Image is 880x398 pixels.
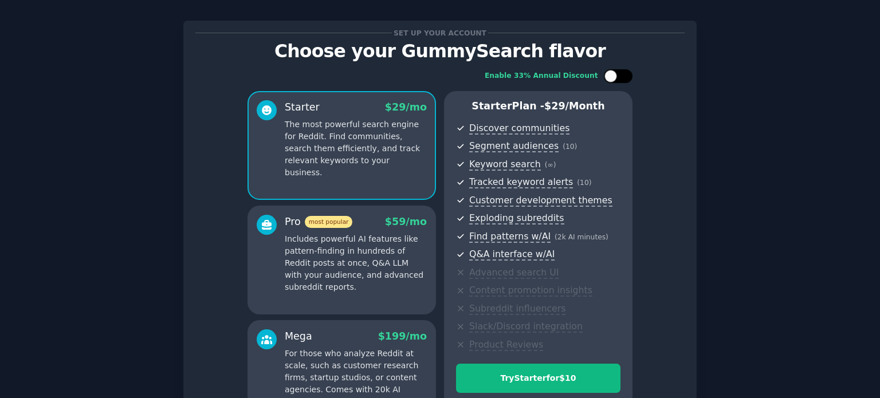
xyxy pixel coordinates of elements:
span: $ 29 /month [544,100,605,112]
div: Mega [285,329,312,344]
div: Try Starter for $10 [457,372,620,384]
span: $ 29 /mo [385,101,427,113]
div: Starter [285,100,320,115]
span: Tracked keyword alerts [469,176,573,188]
span: ( 2k AI minutes ) [555,233,608,241]
button: TryStarterfor$10 [456,364,620,393]
span: Content promotion insights [469,285,592,297]
span: Segment audiences [469,140,559,152]
span: ( ∞ ) [545,161,556,169]
p: Starter Plan - [456,99,620,113]
span: ( 10 ) [563,143,577,151]
span: Subreddit influencers [469,303,565,315]
span: Product Reviews [469,339,543,351]
span: Customer development themes [469,195,612,207]
span: Exploding subreddits [469,212,564,224]
span: Slack/Discord integration [469,321,583,333]
span: ( 10 ) [577,179,591,187]
span: Discover communities [469,123,569,135]
div: Enable 33% Annual Discount [485,71,598,81]
div: Pro [285,215,352,229]
p: The most powerful search engine for Reddit. Find communities, search them efficiently, and track ... [285,119,427,179]
span: $ 59 /mo [385,216,427,227]
span: Advanced search UI [469,267,559,279]
span: Keyword search [469,159,541,171]
span: Find patterns w/AI [469,231,551,243]
p: Choose your GummySearch flavor [195,41,685,61]
span: $ 199 /mo [378,330,427,342]
span: most popular [305,216,353,228]
span: Set up your account [392,27,489,39]
span: Q&A interface w/AI [469,249,555,261]
p: Includes powerful AI features like pattern-finding in hundreds of Reddit posts at once, Q&A LLM w... [285,233,427,293]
